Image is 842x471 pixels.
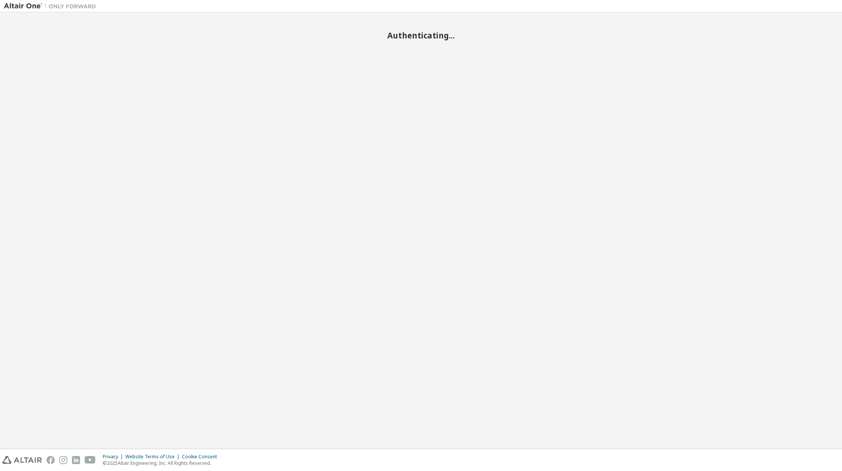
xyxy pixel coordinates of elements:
img: instagram.svg [59,456,67,464]
h2: Authenticating... [4,30,838,40]
img: youtube.svg [85,456,96,464]
div: Website Terms of Use [125,454,182,460]
div: Cookie Consent [182,454,222,460]
div: Privacy [103,454,125,460]
img: facebook.svg [47,456,55,464]
img: altair_logo.svg [2,456,42,464]
p: © 2025 Altair Engineering, Inc. All Rights Reserved. [103,460,222,466]
img: linkedin.svg [72,456,80,464]
img: Altair One [4,2,100,10]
